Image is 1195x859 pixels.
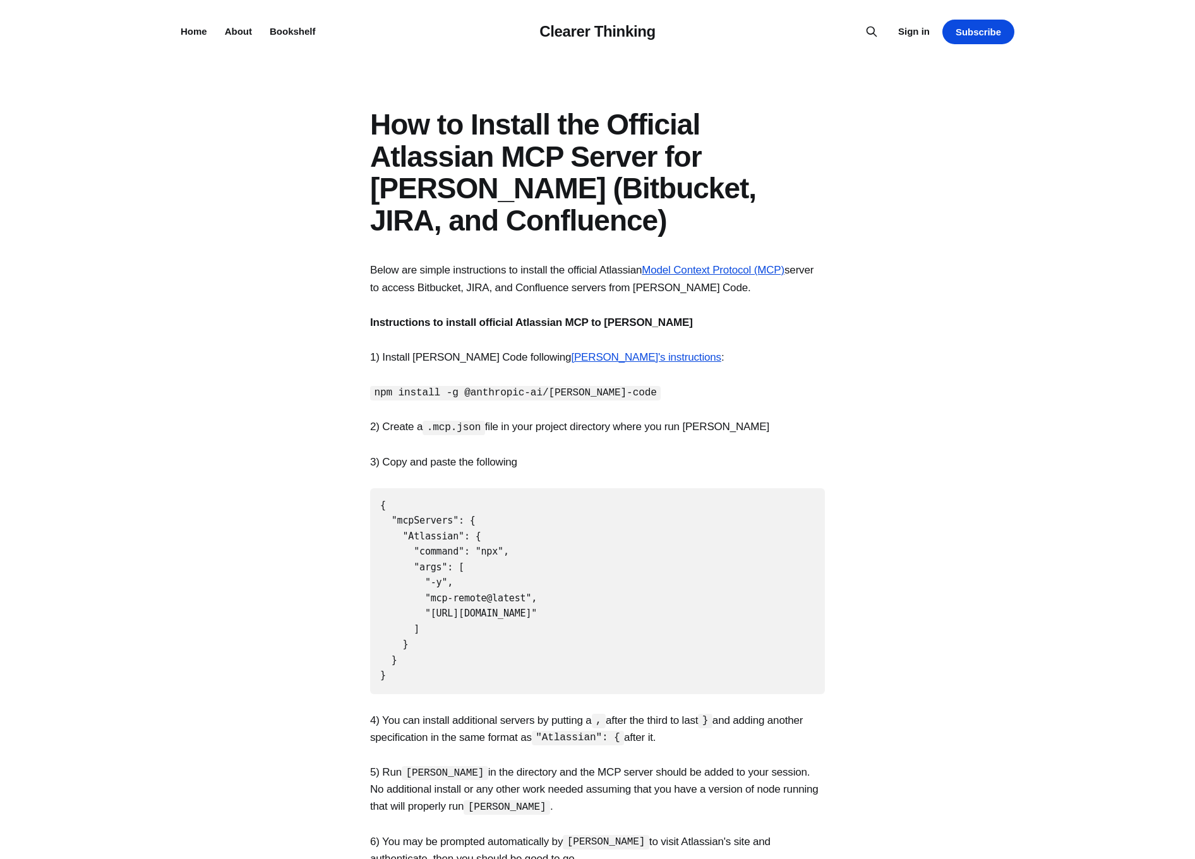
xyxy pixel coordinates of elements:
p: 1) Install [PERSON_NAME] Code following : [370,349,825,366]
a: Sign in [898,24,930,39]
a: About [225,26,252,37]
a: Clearer Thinking [539,23,656,40]
a: [PERSON_NAME]'s instructions [571,351,721,363]
a: Home [181,26,207,37]
a: Bookshelf [270,26,316,37]
p: 4) You can install additional servers by putting a after the third to last and adding another spe... [370,712,825,746]
p: 5) Run in the directory and the MCP server should be added to your session. No additional install... [370,764,825,815]
p: Below are simple instructions to install the official Atlassian server to access Bitbucket, JIRA,... [370,261,825,296]
code: npm install -g @anthropic-ai/[PERSON_NAME]-code [370,386,661,400]
strong: Instructions to install official Atlassian MCP to [PERSON_NAME] [370,316,693,328]
p: 3) Copy and paste the following [370,454,825,471]
h1: How to Install the Official Atlassian MCP Server for [PERSON_NAME] (Bitbucket, JIRA, and Confluence) [370,109,825,236]
code: } [698,714,712,728]
code: , [592,714,606,728]
code: .mcp.json [423,421,485,435]
code: { "mcpServers": { "Atlassian": { "command": "npx", "args": [ "-y", "mcp-remote@latest", "[URL][DO... [380,500,537,682]
button: Search this site [862,21,882,42]
code: "Atlassian": { [532,731,624,745]
a: Subscribe [942,20,1014,44]
a: Model Context Protocol (MCP) [642,264,784,276]
p: 2) Create a file in your project directory where you run [PERSON_NAME] [370,418,825,435]
code: [PERSON_NAME] [563,835,649,850]
code: [PERSON_NAME] [464,800,550,815]
code: [PERSON_NAME] [402,766,488,781]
